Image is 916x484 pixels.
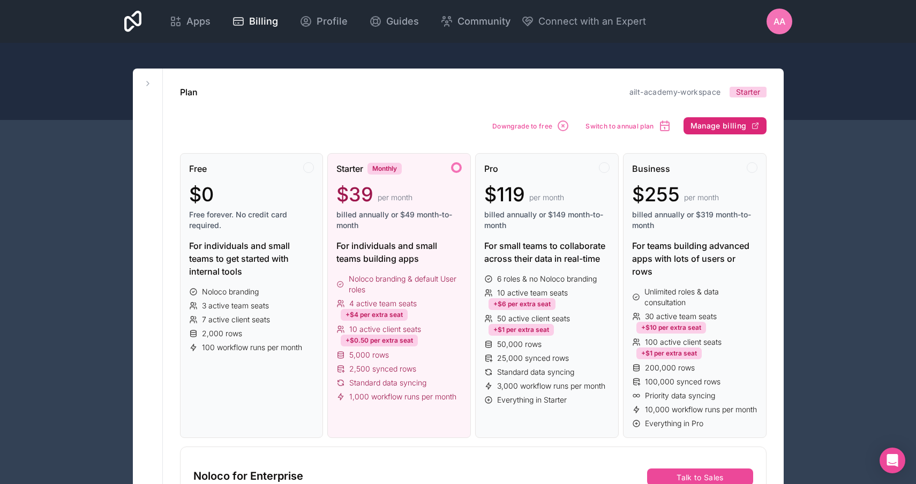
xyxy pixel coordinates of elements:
span: Pro [484,162,498,175]
span: per month [684,192,719,203]
span: 10 active team seats [497,288,568,298]
span: $0 [189,184,214,205]
span: 5,000 rows [349,350,389,360]
div: For small teams to collaborate across their data in real-time [484,239,610,265]
button: Switch to annual plan [582,116,674,136]
span: 10,000 workflow runs per month [645,404,757,415]
span: 30 active team seats [645,311,717,322]
span: Everything in Pro [645,418,703,429]
a: Guides [361,10,427,33]
span: Free forever. No credit card required. [189,209,314,231]
span: Noloco branding & default User roles [349,274,462,295]
span: 200,000 rows [645,362,695,373]
span: 100 active client seats [645,337,722,347]
span: 2,500 synced rows [349,364,416,374]
span: 3,000 workflow runs per month [497,381,605,391]
span: $255 [632,184,680,205]
div: +$0.50 per extra seat [341,335,418,346]
span: per month [529,192,564,203]
span: 7 active client seats [202,314,270,325]
span: 10 active client seats [349,324,421,335]
a: Billing [223,10,287,33]
div: +$4 per extra seat [341,309,408,321]
span: 4 active team seats [349,298,417,309]
a: ailt-academy-workspace [629,87,721,96]
span: 100,000 synced rows [645,376,720,387]
span: 2,000 rows [202,328,242,339]
span: Noloco for Enterprise [193,468,303,483]
div: For teams building advanced apps with lots of users or rows [632,239,757,278]
span: $39 [336,184,373,205]
a: Apps [161,10,219,33]
span: billed annually or $319 month-to-month [632,209,757,231]
span: per month [378,192,412,203]
span: Starter [736,87,760,97]
span: billed annually or $49 month-to-month [336,209,462,231]
button: Connect with an Expert [521,14,646,29]
span: Standard data syncing [497,367,574,377]
span: Guides [386,14,419,29]
span: Apps [186,14,211,29]
button: Downgrade to free [489,116,573,136]
span: Profile [317,14,348,29]
span: 50,000 rows [497,339,542,350]
span: Billing [249,14,278,29]
span: Manage billing [690,121,747,131]
span: AA [774,15,785,28]
span: Noloco branding [202,286,259,297]
span: Connect with an Expert [538,14,646,29]
span: Free [189,162,207,175]
span: Starter [336,162,363,175]
span: Unlimited roles & data consultation [644,286,757,308]
div: Open Intercom Messenger [880,448,905,473]
span: 50 active client seats [497,313,570,324]
button: Manage billing [684,117,767,134]
span: 1,000 workflow runs per month [349,391,456,402]
span: 6 roles & no Noloco branding [497,274,597,284]
span: Business [632,162,670,175]
span: Everything in Starter [497,395,567,405]
span: 100 workflow runs per month [202,342,302,353]
span: Switch to annual plan [585,122,654,130]
div: +$1 per extra seat [636,347,702,359]
span: billed annually or $149 month-to-month [484,209,610,231]
span: Community [457,14,510,29]
span: Priority data syncing [645,390,715,401]
span: 3 active team seats [202,300,269,311]
span: Downgrade to free [492,122,552,130]
a: Community [432,10,519,33]
div: For individuals and small teams to get started with internal tools [189,239,314,278]
div: +$10 per extra seat [636,322,706,334]
div: Monthly [367,163,402,175]
span: Standard data syncing [349,377,426,388]
a: Profile [291,10,356,33]
div: For individuals and small teams building apps [336,239,462,265]
div: +$1 per extra seat [489,324,554,336]
span: $119 [484,184,525,205]
h1: Plan [180,86,198,99]
div: +$6 per extra seat [489,298,555,310]
span: 25,000 synced rows [497,353,569,364]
